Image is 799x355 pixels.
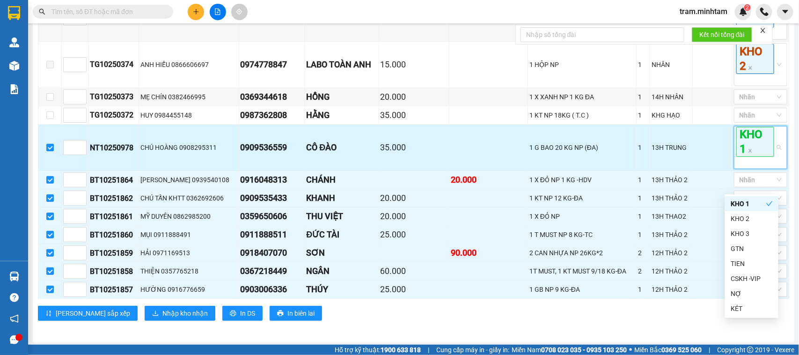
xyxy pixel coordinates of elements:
[230,310,236,318] span: printer
[241,265,303,278] div: 0367218449
[231,4,248,20] button: aim
[529,92,635,102] div: 1 X XANH NP 1 KG ĐA
[305,189,379,207] td: KHANH
[140,248,237,258] div: HẢI 0971169513
[307,173,377,186] div: CHÁNH
[140,284,237,295] div: HƯỜNG 0916776659
[629,348,632,352] span: ⚪️
[239,106,305,125] td: 0987362808
[529,193,635,203] div: 1 KT NP 12 KG-ĐA
[529,175,635,185] div: 1 X ĐỎ NP 1 KG -HDV
[90,91,137,103] div: TG10250373
[725,196,778,211] div: KHO 1
[748,66,753,70] span: close
[638,92,648,102] div: 1
[90,59,137,70] div: TG10250374
[529,142,635,153] div: 1 G BAO 20 KG NP (ĐA)
[529,266,635,276] div: 1T MUST, 1 KT MUST 9/18 KG-ĐA
[239,88,305,106] td: 0369344618
[451,246,526,259] div: 90.000
[529,110,635,120] div: 1 KT NP 18KG ( T.C )
[88,262,139,281] td: BT10251858
[661,346,702,354] strong: 0369 525 060
[638,59,648,70] div: 1
[709,345,710,355] span: |
[381,90,448,104] div: 20.000
[236,8,242,15] span: aim
[188,4,204,20] button: plus
[307,283,377,296] div: THÚY
[381,58,448,71] div: 15.000
[305,244,379,262] td: SƠN
[307,109,377,122] div: HẰNG
[88,189,139,207] td: BT10251862
[90,229,137,241] div: BT10251860
[305,226,379,244] td: ĐỨC TÀI
[239,171,305,189] td: 0916048313
[140,142,237,153] div: CHÚ HOÀNG 0908295311
[214,8,221,15] span: file-add
[652,248,691,258] div: 12H THẢO 2
[307,265,377,278] div: NGÂN
[428,345,429,355] span: |
[140,229,237,240] div: MỤI 0911888491
[140,193,237,203] div: CHÚ TẤN KHTT 0362692606
[241,283,303,296] div: 0903006336
[529,59,635,70] div: 1 HỘP NP
[90,174,137,186] div: BT10251864
[88,171,139,189] td: BT10251864
[45,310,52,318] span: sort-ascending
[162,308,208,318] span: Nhập kho nhận
[529,211,635,222] div: 1 X ĐỎ NP
[672,6,735,17] span: tram.minhtam
[652,59,691,70] div: NHÂN
[10,335,19,344] span: message
[725,301,778,316] div: KÉT
[725,211,778,226] div: KHO 2
[140,211,237,222] div: MỸ DUYÊN 0862985200
[699,30,745,40] span: Kết nối tổng đài
[88,125,139,171] td: NT10250978
[731,244,773,254] div: GTN
[760,27,766,34] span: close
[51,7,162,17] input: Tìm tên, số ĐT hoặc mã đơn
[287,308,315,318] span: In biên lai
[638,175,648,185] div: 1
[8,6,20,20] img: logo-vxr
[241,109,303,122] div: 0987362808
[638,142,648,153] div: 1
[725,271,778,286] div: CSKH -VIP
[241,90,303,104] div: 0369344618
[736,127,774,157] span: KHO 1
[760,7,769,16] img: phone-icon
[140,266,237,276] div: THIỆN 0357765218
[241,246,303,259] div: 0918407070
[9,272,19,281] img: warehouse-icon
[381,346,421,354] strong: 1900 633 818
[305,42,379,88] td: LABO TOÀN ANH
[210,4,226,20] button: file-add
[638,193,648,203] div: 1
[305,88,379,106] td: HỒNG
[777,4,793,20] button: caret-down
[381,283,448,296] div: 25.000
[140,175,237,185] div: [PERSON_NAME] 0939540108
[56,308,130,318] span: [PERSON_NAME] sắp xếp
[652,211,691,222] div: 13H THAO2
[529,284,635,295] div: 1 GB NP 9 KG-ĐA
[140,92,237,102] div: MẸ CHÍN 0382466995
[240,308,255,318] span: In DS
[436,345,509,355] span: Cung cấp máy in - giấy in:
[725,256,778,271] div: TIEN
[222,306,263,321] button: printerIn DS
[731,199,766,209] div: KHO 1
[90,247,137,259] div: BT10251859
[241,210,303,223] div: 0359650606
[307,246,377,259] div: SƠN
[541,346,627,354] strong: 0708 023 035 - 0935 103 250
[241,192,303,205] div: 0909535433
[307,141,377,154] div: CÔ ĐÀO
[239,226,305,244] td: 0911888511
[381,192,448,205] div: 20.000
[9,61,19,71] img: warehouse-icon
